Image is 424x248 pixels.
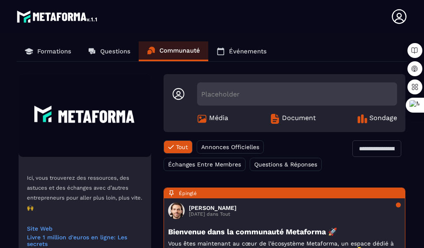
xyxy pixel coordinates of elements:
p: Communauté [159,47,200,54]
span: Questions & Réponses [254,161,317,168]
span: Document [282,114,316,124]
a: Questions [79,41,139,61]
span: Échanges Entre Membres [168,161,241,168]
a: Formations [17,41,79,61]
h3: Bienvenue dans la communauté Metaforma 🚀 [168,227,401,236]
p: Ici, vous trouverez des ressources, des astuces et des échanges avec d’autres entrepreneurs pour ... [27,173,143,213]
div: Placeholder [197,82,397,106]
span: Média [209,114,228,124]
a: Site Web [27,225,143,232]
p: [DATE] dans Tout [189,211,236,217]
a: Livre 1 million d'euros en ligne: Les secrets [27,234,143,247]
a: Communauté [139,41,208,61]
img: logo [17,8,99,25]
span: Sondage [369,114,397,124]
span: Tout [176,144,188,150]
img: Community background [19,74,151,157]
span: Épinglé [179,190,197,196]
a: Événements [208,41,275,61]
span: Annonces Officielles [201,144,259,150]
p: Événements [229,48,267,55]
p: Questions [100,48,130,55]
p: Formations [37,48,71,55]
h3: [PERSON_NAME] [189,205,236,211]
